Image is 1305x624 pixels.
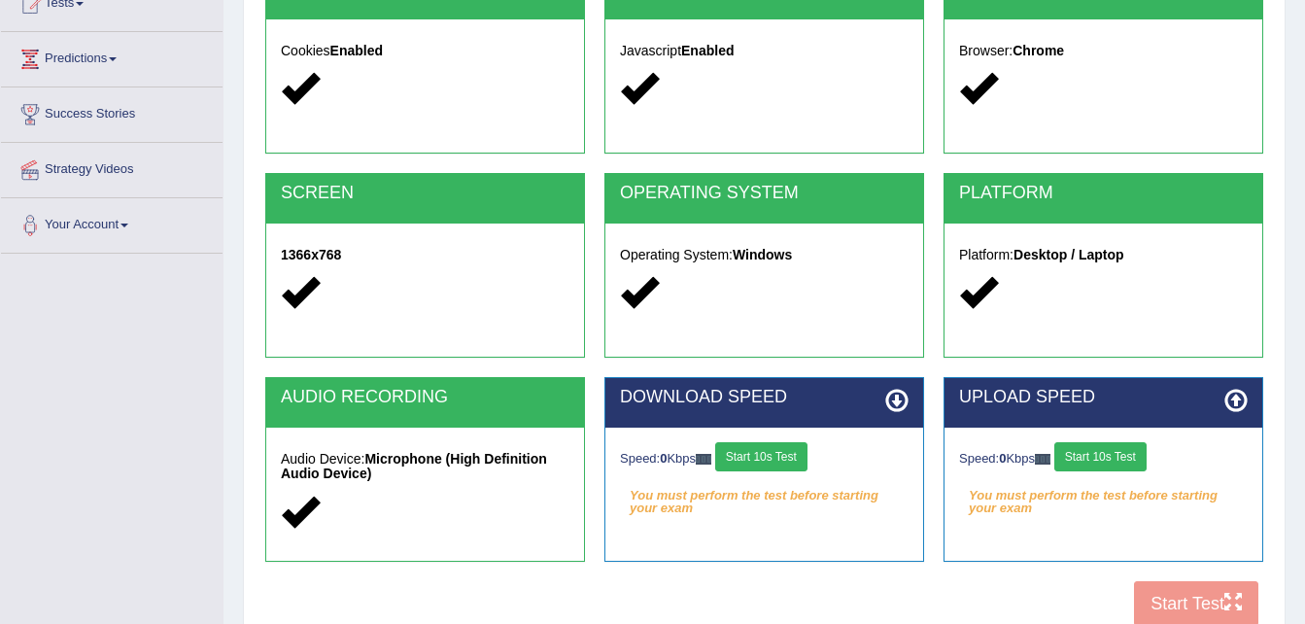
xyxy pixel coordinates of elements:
strong: Enabled [330,43,383,58]
h2: DOWNLOAD SPEED [620,388,909,407]
a: Strategy Videos [1,143,223,191]
div: Speed: Kbps [620,442,909,476]
h5: Platform: [959,248,1248,262]
a: Predictions [1,32,223,81]
h5: Browser: [959,44,1248,58]
div: Speed: Kbps [959,442,1248,476]
img: ajax-loader-fb-connection.gif [696,454,711,465]
img: ajax-loader-fb-connection.gif [1035,454,1050,465]
strong: 0 [999,451,1006,466]
strong: Windows [733,247,792,262]
h2: PLATFORM [959,184,1248,203]
h2: SCREEN [281,184,569,203]
strong: 1366x768 [281,247,341,262]
strong: Enabled [681,43,734,58]
h5: Audio Device: [281,452,569,482]
strong: Chrome [1013,43,1064,58]
strong: Microphone (High Definition Audio Device) [281,451,547,481]
h2: AUDIO RECORDING [281,388,569,407]
h5: Cookies [281,44,569,58]
button: Start 10s Test [1054,442,1147,471]
strong: Desktop / Laptop [1013,247,1124,262]
strong: 0 [660,451,667,466]
h2: OPERATING SYSTEM [620,184,909,203]
em: You must perform the test before starting your exam [959,481,1248,510]
h5: Operating System: [620,248,909,262]
h2: UPLOAD SPEED [959,388,1248,407]
em: You must perform the test before starting your exam [620,481,909,510]
a: Your Account [1,198,223,247]
a: Success Stories [1,87,223,136]
button: Start 10s Test [715,442,807,471]
h5: Javascript [620,44,909,58]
